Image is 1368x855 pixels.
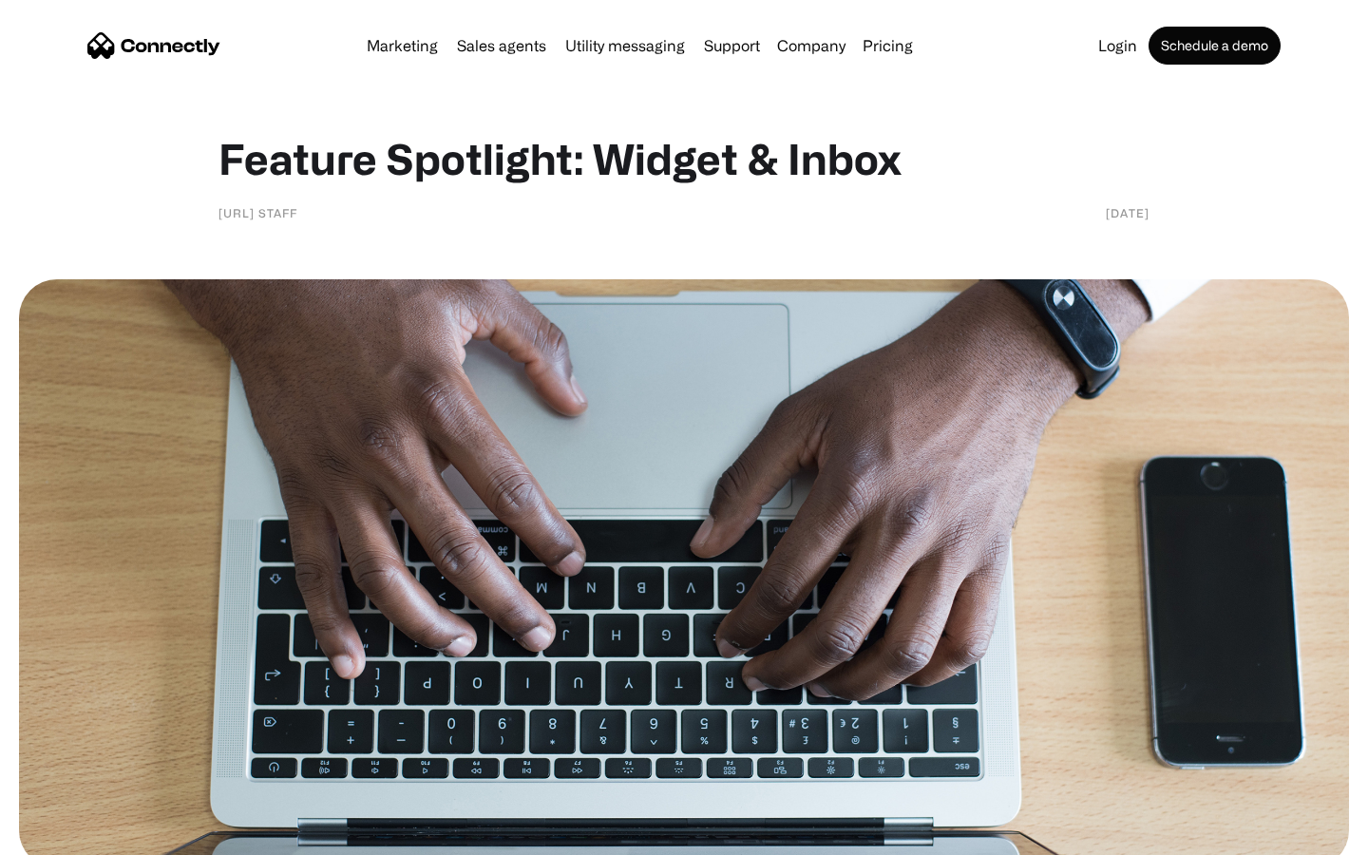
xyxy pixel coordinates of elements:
aside: Language selected: English [19,822,114,848]
a: home [87,31,220,60]
a: Schedule a demo [1149,27,1281,65]
div: [URL] staff [218,203,297,222]
a: Sales agents [449,38,554,53]
ul: Language list [38,822,114,848]
div: Company [771,32,851,59]
div: Company [777,32,845,59]
a: Login [1091,38,1145,53]
a: Pricing [855,38,921,53]
a: Utility messaging [558,38,693,53]
div: [DATE] [1106,203,1149,222]
a: Support [696,38,768,53]
a: Marketing [359,38,446,53]
h1: Feature Spotlight: Widget & Inbox [218,133,1149,184]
